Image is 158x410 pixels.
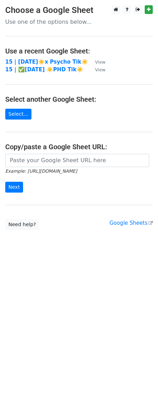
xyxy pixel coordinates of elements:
small: View [95,67,106,72]
a: View [88,66,106,73]
h4: Copy/paste a Google Sheet URL: [5,143,153,151]
h4: Select another Google Sheet: [5,95,153,103]
a: Google Sheets [109,220,153,226]
h3: Choose a Google Sheet [5,5,153,15]
small: Example: [URL][DOMAIN_NAME] [5,168,77,174]
a: View [88,59,106,65]
small: View [95,59,106,65]
a: 15 | ✅[DATE] ☀️PHD Tik☀️ [5,66,83,73]
a: Need help? [5,219,39,230]
a: 15 | [DATE]☀️x Psycho Tik☀️ [5,59,88,65]
input: Next [5,182,23,193]
input: Paste your Google Sheet URL here [5,154,149,167]
h4: Use a recent Google Sheet: [5,47,153,55]
a: Select... [5,109,31,120]
p: Use one of the options below... [5,18,153,26]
